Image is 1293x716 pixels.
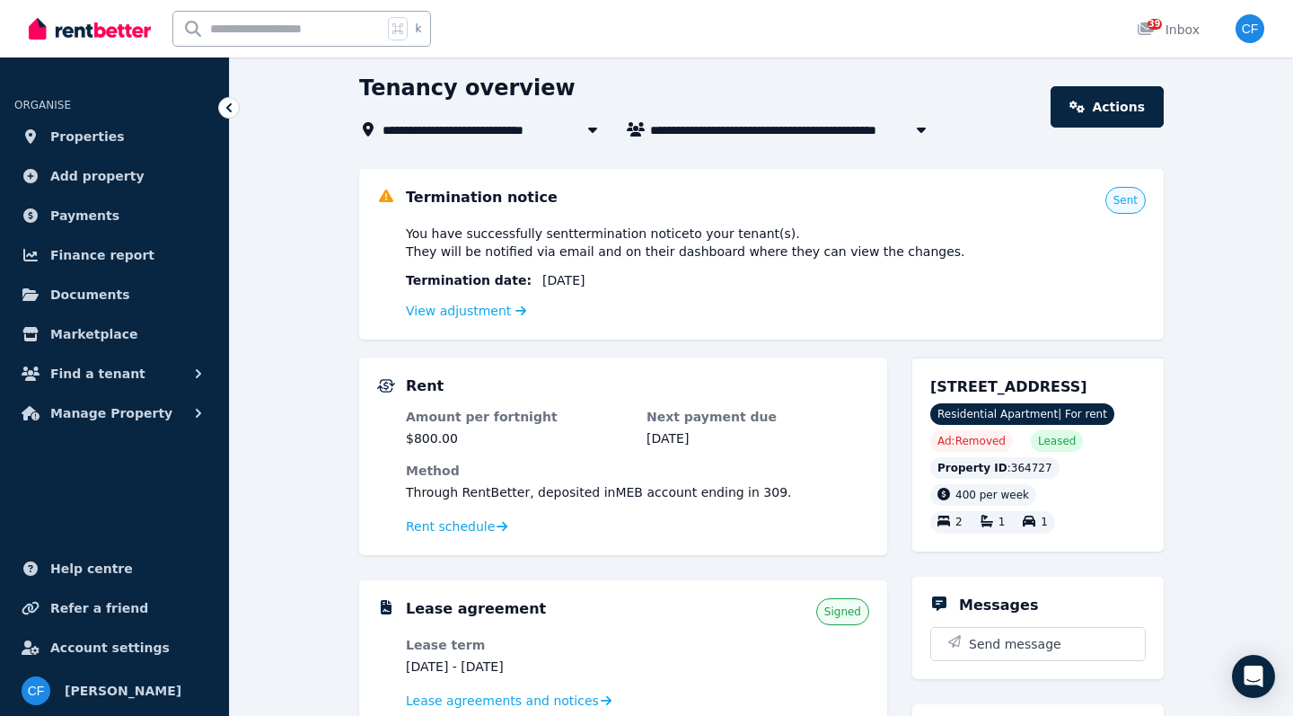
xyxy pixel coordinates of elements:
[1232,655,1275,698] div: Open Intercom Messenger
[14,590,215,626] a: Refer a friend
[29,15,151,42] img: RentBetter
[824,605,861,619] span: Signed
[50,284,130,305] span: Documents
[22,676,50,705] img: Christy Fischer
[937,461,1007,475] span: Property ID
[1038,434,1076,448] span: Leased
[50,558,133,579] span: Help centre
[406,462,869,480] dt: Method
[14,356,215,392] button: Find a tenant
[50,205,119,226] span: Payments
[50,363,145,385] span: Find a tenant
[415,22,421,36] span: k
[937,434,1006,448] span: Ad: Removed
[406,304,526,318] a: View adjustment
[14,198,215,234] a: Payments
[406,408,629,426] dt: Amount per fortnight
[969,635,1061,653] span: Send message
[50,323,137,345] span: Marketplace
[1041,517,1048,529] span: 1
[1051,86,1164,128] a: Actions
[14,158,215,194] a: Add property
[930,457,1060,479] div: : 364727
[50,244,154,266] span: Finance report
[406,187,558,208] h5: Termination notice
[406,429,629,447] dd: $800.00
[50,637,170,659] span: Account settings
[14,277,215,313] a: Documents
[646,408,869,426] dt: Next payment due
[998,517,1006,529] span: 1
[14,316,215,352] a: Marketplace
[14,99,71,111] span: ORGANISE
[406,485,792,499] span: Through RentBetter , deposited in MEB account ending in 309 .
[50,126,125,147] span: Properties
[406,376,444,397] h5: Rent
[1148,19,1162,30] span: 39
[406,225,965,261] span: You have successfully sent termination notice to your tenant(s) . They will be notified via email...
[1113,193,1138,208] span: Sent
[955,517,963,529] span: 2
[50,402,172,424] span: Manage Property
[406,692,599,710] span: Lease agreements and notices
[406,517,508,535] a: Rent schedule
[50,165,145,187] span: Add property
[50,597,148,619] span: Refer a friend
[1137,21,1200,39] div: Inbox
[930,378,1087,395] span: [STREET_ADDRESS]
[14,630,215,666] a: Account settings
[931,628,1145,660] button: Send message
[65,680,181,702] span: [PERSON_NAME]
[406,692,611,710] a: Lease agreements and notices
[406,517,495,535] span: Rent schedule
[359,74,576,102] h1: Tenancy overview
[930,403,1114,425] span: Residential Apartment | For rent
[14,395,215,431] button: Manage Property
[959,595,1038,616] h5: Messages
[406,598,546,620] h5: Lease agreement
[14,237,215,273] a: Finance report
[406,271,532,289] span: Termination date :
[14,551,215,587] a: Help centre
[955,489,1029,501] span: 400 per week
[646,429,869,447] dd: [DATE]
[377,379,395,393] img: Rental Payments
[406,658,629,676] dd: [DATE] - [DATE]
[14,119,215,155] a: Properties
[1236,14,1264,43] img: Christy Fischer
[406,636,629,654] dt: Lease term
[542,271,585,289] span: [DATE]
